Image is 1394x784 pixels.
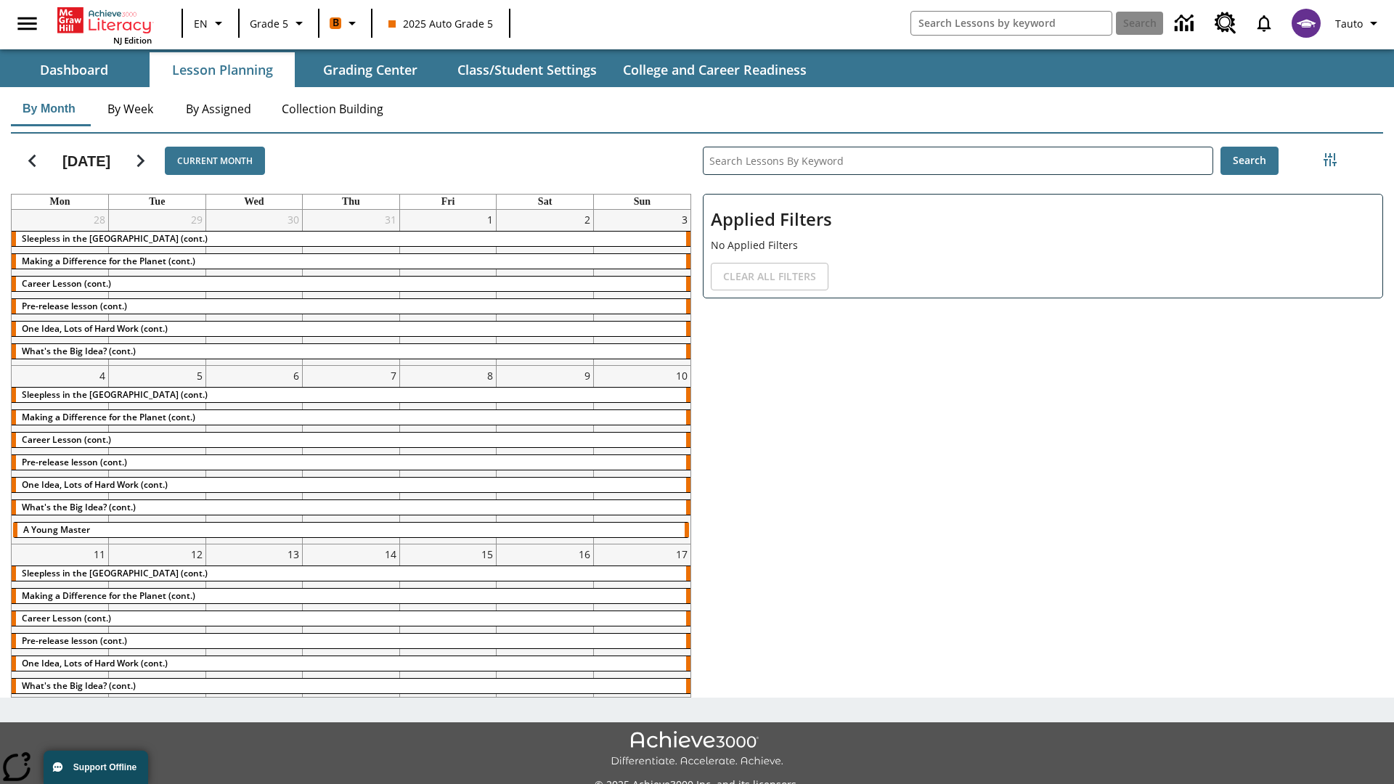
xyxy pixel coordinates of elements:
td: August 12, 2025 [109,544,206,701]
td: July 29, 2025 [109,210,206,366]
span: Pre-release lesson (cont.) [22,456,127,468]
a: August 3, 2025 [679,210,690,229]
span: Career Lesson (cont.) [22,433,111,446]
button: Current Month [165,147,265,175]
span: Tauto [1335,16,1363,31]
span: Pre-release lesson (cont.) [22,300,127,312]
td: August 15, 2025 [399,544,497,701]
a: Friday [439,195,458,209]
td: August 13, 2025 [205,544,303,701]
a: Home [57,6,152,35]
div: Applied Filters [703,194,1383,298]
div: Pre-release lesson (cont.) [12,634,690,648]
div: Career Lesson (cont.) [12,277,690,291]
span: What's the Big Idea? (cont.) [22,501,136,513]
div: Home [57,4,152,46]
span: Sleepless in the Animal Kingdom (cont.) [22,388,208,401]
a: August 5, 2025 [194,366,205,385]
td: August 11, 2025 [12,544,109,701]
a: July 31, 2025 [382,210,399,229]
a: July 28, 2025 [91,210,108,229]
span: Making a Difference for the Planet (cont.) [22,411,195,423]
div: Pre-release lesson (cont.) [12,455,690,470]
a: August 17, 2025 [673,544,690,564]
input: search field [911,12,1112,35]
input: Search Lessons By Keyword [704,147,1212,174]
td: July 30, 2025 [205,210,303,366]
span: Support Offline [73,762,136,772]
div: One Idea, Lots of Hard Work (cont.) [12,656,690,671]
a: August 10, 2025 [673,366,690,385]
button: Grade: Grade 5, Select a grade [244,10,314,36]
div: Sleepless in the Animal Kingdom (cont.) [12,232,690,246]
a: August 11, 2025 [91,544,108,564]
div: Career Lesson (cont.) [12,433,690,447]
button: Boost Class color is orange. Change class color [324,10,367,36]
button: Next [122,142,159,179]
a: Tuesday [146,195,168,209]
button: By Assigned [174,91,263,126]
span: What's the Big Idea? (cont.) [22,679,136,692]
a: July 30, 2025 [285,210,302,229]
a: August 7, 2025 [388,366,399,385]
a: August 1, 2025 [484,210,496,229]
a: August 15, 2025 [478,544,496,564]
td: August 3, 2025 [593,210,690,366]
a: August 9, 2025 [582,366,593,385]
button: College and Career Readiness [611,52,818,87]
a: August 13, 2025 [285,544,302,564]
div: Making a Difference for the Planet (cont.) [12,589,690,603]
button: Previous [14,142,51,179]
span: Career Lesson (cont.) [22,277,111,290]
td: August 4, 2025 [12,366,109,544]
td: August 5, 2025 [109,366,206,544]
a: Sunday [631,195,653,209]
button: Dashboard [1,52,147,87]
img: avatar image [1292,9,1321,38]
div: Sleepless in the Animal Kingdom (cont.) [12,566,690,581]
a: Thursday [339,195,363,209]
div: A Young Master [13,523,689,537]
div: What's the Big Idea? (cont.) [12,679,690,693]
button: Language: EN, Select a language [187,10,234,36]
div: Making a Difference for the Planet (cont.) [12,410,690,425]
a: August 14, 2025 [382,544,399,564]
button: Profile/Settings [1329,10,1388,36]
div: One Idea, Lots of Hard Work (cont.) [12,322,690,336]
p: No Applied Filters [711,237,1375,253]
span: What's the Big Idea? (cont.) [22,345,136,357]
button: Filters Side menu [1316,145,1345,174]
td: August 10, 2025 [593,366,690,544]
td: August 1, 2025 [399,210,497,366]
td: August 6, 2025 [205,366,303,544]
span: Making a Difference for the Planet (cont.) [22,589,195,602]
div: One Idea, Lots of Hard Work (cont.) [12,478,690,492]
span: Making a Difference for the Planet (cont.) [22,255,195,267]
span: One Idea, Lots of Hard Work (cont.) [22,478,168,491]
td: August 9, 2025 [497,366,594,544]
button: By Month [11,91,87,126]
a: July 29, 2025 [188,210,205,229]
a: August 12, 2025 [188,544,205,564]
td: August 14, 2025 [303,544,400,701]
button: Lesson Planning [150,52,295,87]
span: A Young Master [23,523,90,536]
button: By Week [94,91,167,126]
button: Select a new avatar [1283,4,1329,42]
span: Career Lesson (cont.) [22,612,111,624]
td: August 2, 2025 [497,210,594,366]
div: Search [691,128,1383,698]
td: July 31, 2025 [303,210,400,366]
div: Career Lesson (cont.) [12,611,690,626]
td: July 28, 2025 [12,210,109,366]
a: Wednesday [241,195,266,209]
button: Class/Student Settings [446,52,608,87]
td: August 8, 2025 [399,366,497,544]
span: One Idea, Lots of Hard Work (cont.) [22,657,168,669]
td: August 16, 2025 [497,544,594,701]
button: Open side menu [6,2,49,45]
span: B [333,14,339,32]
td: August 7, 2025 [303,366,400,544]
span: EN [194,16,208,31]
span: One Idea, Lots of Hard Work (cont.) [22,322,168,335]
